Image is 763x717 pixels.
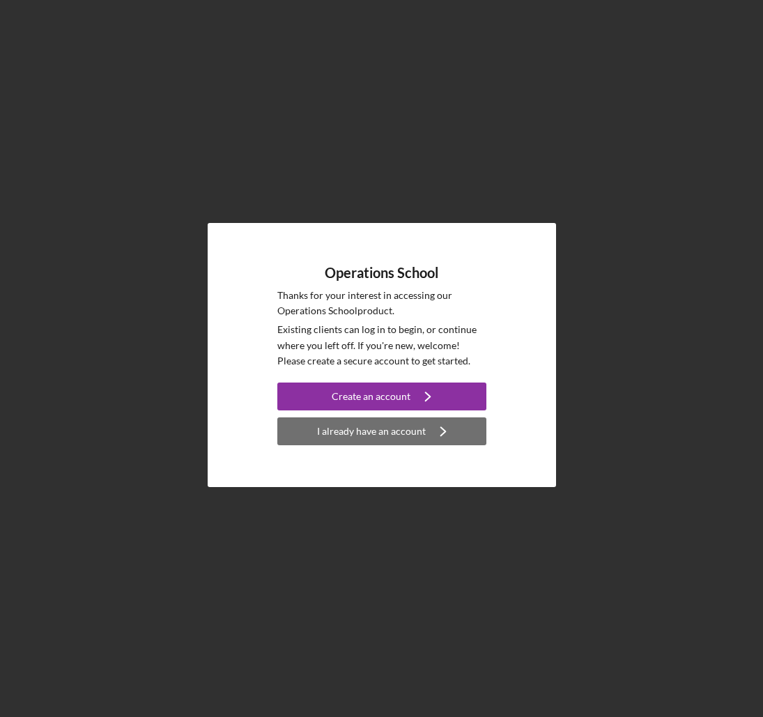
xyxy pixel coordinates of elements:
[332,383,410,410] div: Create an account
[277,288,486,319] p: Thanks for your interest in accessing our Operations School product.
[277,383,486,414] a: Create an account
[277,322,486,369] p: Existing clients can log in to begin, or continue where you left off. If you're new, welcome! Ple...
[325,265,438,281] h4: Operations School
[317,417,426,445] div: I already have an account
[277,383,486,410] button: Create an account
[277,417,486,445] button: I already have an account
